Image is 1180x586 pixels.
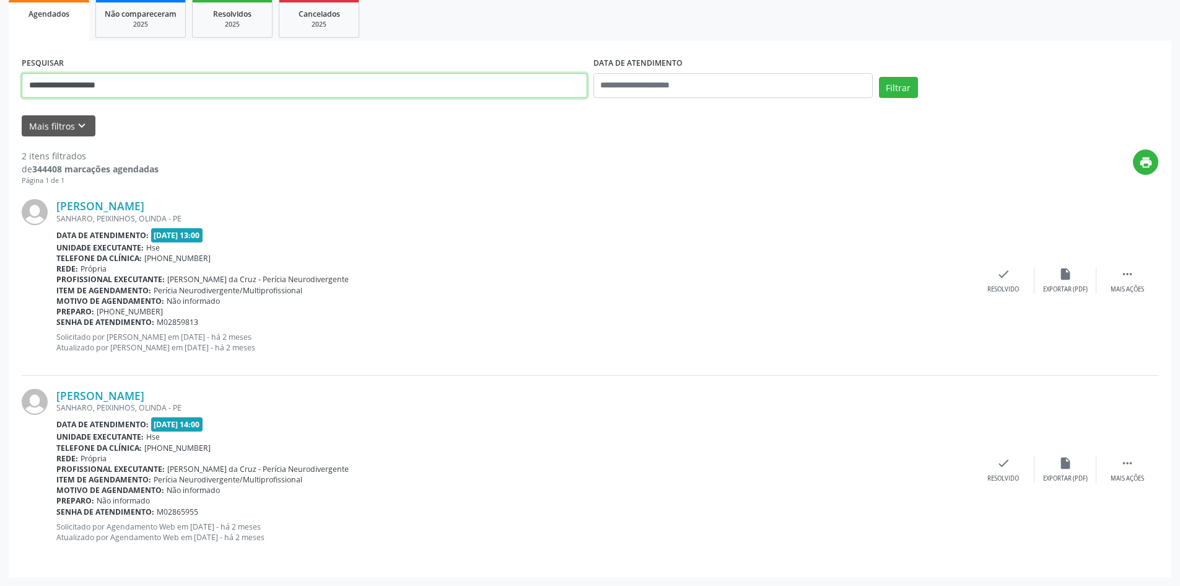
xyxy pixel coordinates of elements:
[1139,156,1153,169] i: print
[144,443,211,453] span: [PHONE_NUMBER]
[56,242,144,253] b: Unidade executante:
[157,507,198,517] span: M02865955
[1043,474,1088,483] div: Exportar (PDF)
[28,9,69,19] span: Agendados
[56,443,142,453] b: Telefone da clínica:
[22,149,159,162] div: 2 itens filtrados
[1121,456,1134,470] i: 
[1111,474,1144,483] div: Mais ações
[105,9,177,19] span: Não compareceram
[213,9,251,19] span: Resolvidos
[1121,267,1134,281] i: 
[56,332,972,353] p: Solicitado por [PERSON_NAME] em [DATE] - há 2 meses Atualizado por [PERSON_NAME] em [DATE] - há 2...
[151,228,203,242] span: [DATE] 13:00
[81,264,107,274] span: Própria
[1043,285,1088,294] div: Exportar (PDF)
[22,389,48,415] img: img
[154,474,302,485] span: Perícia Neurodivergente/Multiprofissional
[56,402,972,413] div: SANHARO, PEIXINHOS, OLINDA - PE
[56,285,151,296] b: Item de agendamento:
[146,432,160,442] span: Hse
[56,485,164,495] b: Motivo de agendamento:
[22,115,95,137] button: Mais filtroskeyboard_arrow_down
[56,317,154,327] b: Senha de atendimento:
[56,296,164,306] b: Motivo de agendamento:
[593,54,683,73] label: DATA DE ATENDIMENTO
[56,474,151,485] b: Item de agendamento:
[167,464,349,474] span: [PERSON_NAME] da Cruz - Perícia Neurodivergente
[997,267,1010,281] i: check
[81,453,107,464] span: Própria
[167,274,349,285] span: [PERSON_NAME] da Cruz - Perícia Neurodivergente
[1111,285,1144,294] div: Mais ações
[997,456,1010,470] i: check
[56,264,78,274] b: Rede:
[56,199,144,213] a: [PERSON_NAME]
[32,163,159,175] strong: 344408 marcações agendadas
[201,20,263,29] div: 2025
[56,213,972,224] div: SANHARO, PEIXINHOS, OLINDA - PE
[288,20,350,29] div: 2025
[56,495,94,506] b: Preparo:
[22,175,159,186] div: Página 1 de 1
[146,242,160,253] span: Hse
[987,285,1019,294] div: Resolvido
[299,9,340,19] span: Cancelados
[56,274,165,285] b: Profissional executante:
[1059,267,1072,281] i: insert_drive_file
[56,419,149,430] b: Data de atendimento:
[157,317,198,327] span: M02859813
[56,306,94,317] b: Preparo:
[56,507,154,517] b: Senha de atendimento:
[105,20,177,29] div: 2025
[154,285,302,296] span: Perícia Neurodivergente/Multiprofissional
[151,417,203,432] span: [DATE] 14:00
[56,522,972,543] p: Solicitado por Agendamento Web em [DATE] - há 2 meses Atualizado por Agendamento Web em [DATE] - ...
[56,230,149,241] b: Data de atendimento:
[56,464,165,474] b: Profissional executante:
[56,389,144,402] a: [PERSON_NAME]
[56,432,144,442] b: Unidade executante:
[97,306,163,317] span: [PHONE_NUMBER]
[22,199,48,225] img: img
[56,453,78,464] b: Rede:
[22,54,64,73] label: PESQUISAR
[144,253,211,264] span: [PHONE_NUMBER]
[167,485,220,495] span: Não informado
[56,253,142,264] b: Telefone da clínica:
[987,474,1019,483] div: Resolvido
[22,162,159,175] div: de
[1133,149,1158,175] button: print
[167,296,220,306] span: Não informado
[97,495,150,506] span: Não informado
[1059,456,1072,470] i: insert_drive_file
[879,77,918,98] button: Filtrar
[75,119,89,133] i: keyboard_arrow_down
